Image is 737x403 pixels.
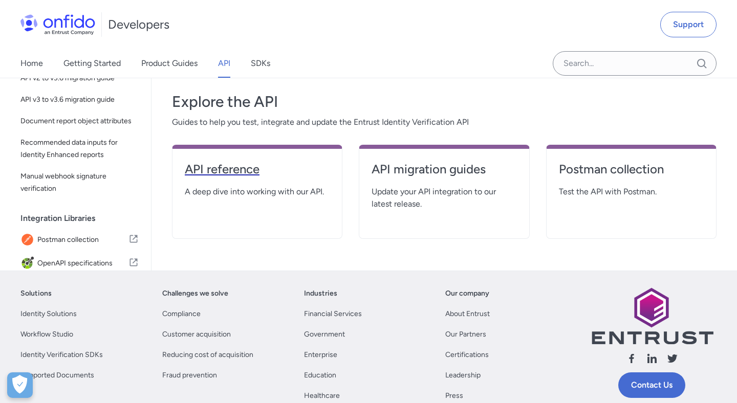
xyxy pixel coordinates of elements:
[251,49,270,78] a: SDKs
[16,132,143,165] a: Recommended data inputs for Identity Enhanced reports
[185,161,330,177] h4: API reference
[162,369,217,382] a: Fraud prevention
[20,14,95,35] img: Onfido Logo
[553,51,717,76] input: Onfido search input field
[445,287,489,300] a: Our company
[185,186,330,198] span: A deep dive into working with our API.
[304,390,340,402] a: Healthcare
[108,16,169,33] h1: Developers
[445,328,486,341] a: Our Partners
[185,161,330,186] a: API reference
[162,328,231,341] a: Customer acquisition
[559,161,704,177] h4: Postman collection
[20,115,139,127] span: Document report object attributes
[20,94,139,106] span: API v3 to v3.6 migration guide
[20,49,43,78] a: Home
[625,352,638,368] a: Follow us facebook
[20,256,37,271] img: IconOpenAPI specifications
[20,170,139,195] span: Manual webhook signature verification
[304,349,337,361] a: Enterprise
[7,372,33,398] div: Cookie Preferences
[20,328,73,341] a: Workflow Studio
[445,369,481,382] a: Leadership
[162,287,228,300] a: Challenges we solve
[37,233,128,247] span: Postman collection
[16,229,143,251] a: IconPostman collectionPostman collection
[20,137,139,161] span: Recommended data inputs for Identity Enhanced reports
[172,116,717,128] span: Guides to help you test, integrate and update the Entrust Identity Verification API
[646,352,658,368] a: Follow us linkedin
[20,349,103,361] a: Identity Verification SDKs
[20,287,52,300] a: Solutions
[63,49,121,78] a: Getting Started
[7,372,33,398] button: Open Preferences
[20,308,77,320] a: Identity Solutions
[625,352,638,365] svg: Follow us facebook
[218,49,230,78] a: API
[666,352,679,365] svg: Follow us X (Twitter)
[445,390,463,402] a: Press
[162,349,253,361] a: Reducing cost of acquisition
[591,287,713,344] img: Entrust logo
[646,352,658,365] svg: Follow us linkedin
[666,352,679,368] a: Follow us X (Twitter)
[372,161,516,177] h4: API migration guides
[20,233,37,247] img: IconPostman collection
[162,308,201,320] a: Compliance
[304,328,345,341] a: Government
[559,161,704,186] a: Postman collection
[172,92,717,112] h3: Explore the API
[16,68,143,88] a: API v2 to v3.6 migration guide
[304,287,337,300] a: Industries
[618,372,685,398] a: Contact Us
[20,72,139,84] span: API v2 to v3.6 migration guide
[304,308,362,320] a: Financial Services
[445,349,489,361] a: Certifications
[372,161,516,186] a: API migration guides
[141,49,198,78] a: Product Guides
[372,186,516,210] span: Update your API integration to our latest release.
[660,12,717,37] a: Support
[559,186,704,198] span: Test the API with Postman.
[16,89,143,110] a: API v3 to v3.6 migration guide
[37,256,128,271] span: OpenAPI specifications
[16,111,143,131] a: Document report object attributes
[20,369,94,382] a: Supported Documents
[445,308,490,320] a: About Entrust
[16,252,143,275] a: IconOpenAPI specificationsOpenAPI specifications
[20,208,147,229] div: Integration Libraries
[16,166,143,199] a: Manual webhook signature verification
[304,369,336,382] a: Education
